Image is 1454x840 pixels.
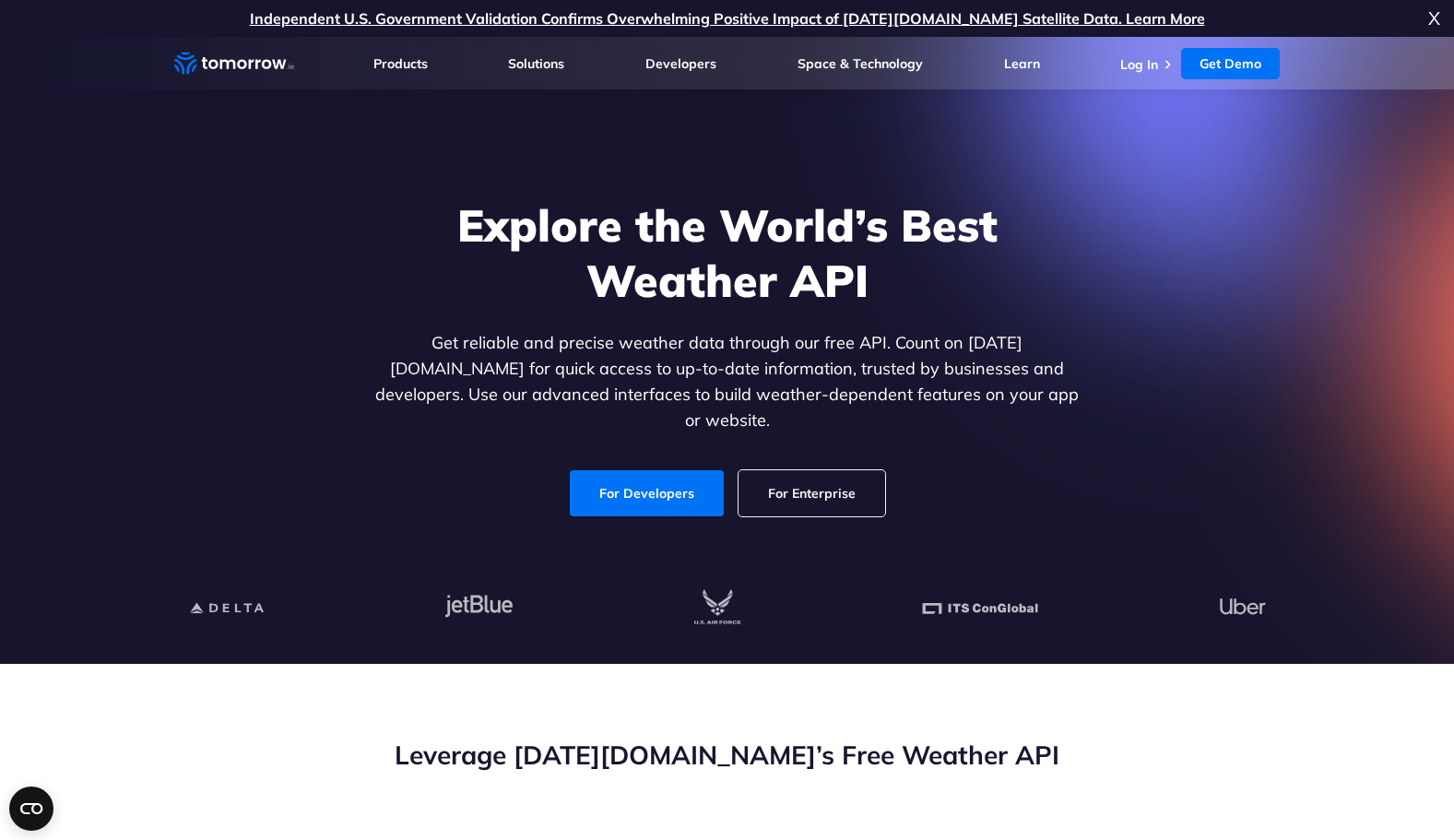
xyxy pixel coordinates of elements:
h1: Explore the World’s Best Weather API [372,197,1083,308]
a: Space & Technology [798,55,923,72]
button: Open CMP widget [9,787,53,831]
a: Solutions [508,55,564,72]
a: For Developers [570,470,724,516]
a: Products [373,55,428,72]
a: Learn [1004,55,1040,72]
p: Get reliable and precise weather data through our free API. Count on [DATE][DOMAIN_NAME] for quic... [372,330,1083,433]
a: For Enterprise [739,470,885,516]
a: Developers [645,55,716,72]
a: Get Demo [1181,48,1280,79]
a: Home link [174,50,294,77]
a: Log In [1120,56,1158,73]
h2: Leverage [DATE][DOMAIN_NAME]’s Free Weather API [174,738,1281,773]
a: Independent U.S. Government Validation Confirms Overwhelming Positive Impact of [DATE][DOMAIN_NAM... [250,9,1205,28]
